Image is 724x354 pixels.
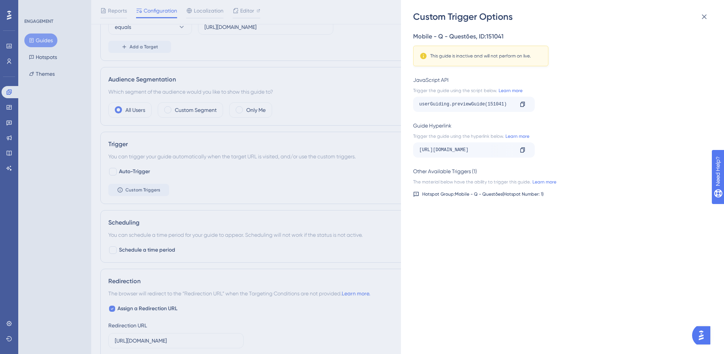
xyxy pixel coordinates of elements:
[531,179,556,185] a: Learn more
[504,133,529,139] a: Learn more
[413,179,707,185] div: The material below have the ability to trigger this guide.
[413,167,707,176] div: Other Available Triggers (1)
[413,11,713,23] div: Custom Trigger Options
[413,32,707,41] div: Mobile - Q - Questões , ID: 151041
[430,53,531,59] div: This guide is inactive and will not perform on live.
[422,191,543,197] div: Hotspot Group: Mobile - Q - Questões (Hotspot Number: 1 )
[413,133,707,139] div: Trigger the guide using the hyperlink below.
[497,88,523,94] a: Learn more
[419,98,513,110] div: userGuiding.previewGuide(151041)
[413,75,707,85] div: JavaScript API
[419,144,513,156] div: [URL][DOMAIN_NAME]
[18,2,48,11] span: Need Help?
[413,88,707,94] div: Trigger the guide using the script below.
[413,121,707,130] div: Guide Hyperlink
[692,324,715,347] iframe: UserGuiding AI Assistant Launcher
